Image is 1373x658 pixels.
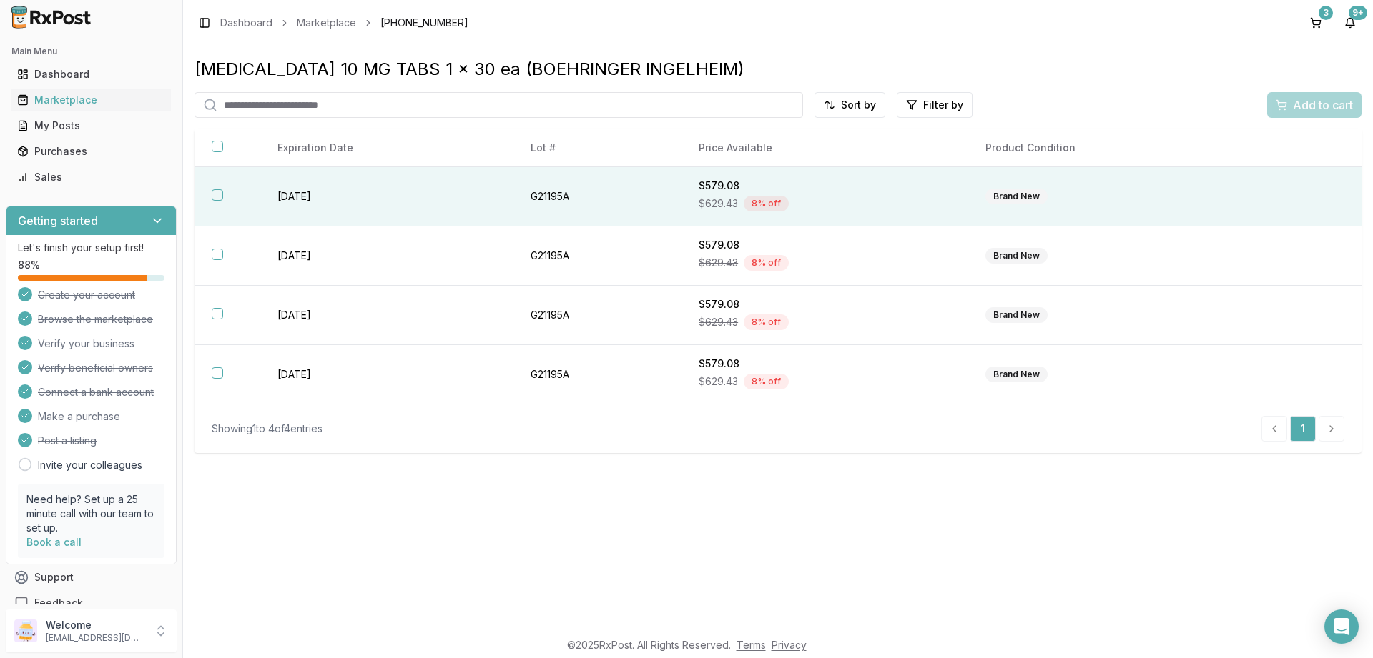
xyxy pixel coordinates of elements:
button: Support [6,564,177,590]
button: Dashboard [6,63,177,86]
td: G21195A [513,286,681,345]
div: Brand New [985,189,1048,204]
a: Invite your colleagues [38,458,142,472]
div: My Posts [17,119,165,133]
h3: Getting started [18,212,98,229]
span: $629.43 [699,196,738,211]
a: Sales [11,164,171,190]
button: Purchases [6,140,177,163]
div: Brand New [985,367,1048,382]
span: Filter by [923,98,963,112]
td: [DATE] [260,167,513,226]
p: Need help? Set up a 25 minute call with our team to set up. [26,492,156,535]
div: 8 % off [744,314,789,330]
button: Feedback [6,590,177,616]
div: 8 % off [744,196,789,211]
button: 3 [1304,11,1327,34]
div: $579.08 [699,238,950,252]
button: Filter by [897,92,973,118]
a: Marketplace [11,87,171,113]
nav: breadcrumb [220,16,468,30]
span: Make a purchase [38,409,120,424]
button: Sort by [815,92,885,118]
p: Welcome [46,618,145,632]
th: Price Available [681,129,968,167]
div: 8 % off [744,255,789,271]
td: [DATE] [260,226,513,286]
span: Connect a bank account [38,385,154,399]
span: 88 % [18,258,40,272]
div: Purchases [17,144,165,159]
div: 8 % off [744,374,789,389]
button: My Posts [6,114,177,137]
th: Expiration Date [260,129,513,167]
span: Verify beneficial owners [38,361,153,375]
span: $629.43 [699,374,738,389]
th: Lot # [513,129,681,167]
img: RxPost Logo [6,6,97,29]
td: G21195A [513,167,681,226]
div: Brand New [985,307,1048,323]
a: Dashboard [11,61,171,87]
div: $579.08 [699,297,950,311]
span: Create your account [38,288,135,302]
img: User avatar [14,619,37,642]
a: My Posts [11,113,171,139]
div: [MEDICAL_DATA] 10 MG TABS 1 x 30 ea (BOEHRINGER INGELHEIM) [195,58,1362,81]
div: 9+ [1349,6,1367,20]
td: [DATE] [260,345,513,404]
div: 3 [1319,6,1333,20]
p: Let's finish your setup first! [18,241,164,255]
button: Sales [6,166,177,189]
td: [DATE] [260,286,513,345]
td: G21195A [513,226,681,286]
a: Dashboard [220,16,272,30]
span: Verify your business [38,337,134,351]
h2: Main Menu [11,46,171,57]
button: 9+ [1339,11,1362,34]
div: Open Intercom Messenger [1324,609,1359,644]
p: [EMAIL_ADDRESS][DOMAIN_NAME] [46,632,145,644]
div: $579.08 [699,357,950,371]
th: Product Condition [968,129,1254,167]
div: Showing 1 to 4 of 4 entries [212,422,323,436]
a: Marketplace [297,16,356,30]
a: Book a call [26,536,82,548]
span: Post a listing [38,434,97,448]
div: Sales [17,170,165,184]
span: $629.43 [699,315,738,329]
td: G21195A [513,345,681,404]
span: Sort by [841,98,876,112]
span: Browse the marketplace [38,312,153,326]
a: 1 [1290,416,1316,442]
span: $629.43 [699,256,738,270]
a: Terms [737,639,766,651]
span: [PHONE_NUMBER] [380,16,468,30]
div: Brand New [985,248,1048,264]
div: Marketplace [17,93,165,107]
button: Marketplace [6,89,177,111]
nav: pagination [1261,416,1344,442]
span: Feedback [34,596,83,610]
div: Dashboard [17,67,165,81]
a: Privacy [772,639,807,651]
div: $579.08 [699,179,950,193]
a: Purchases [11,139,171,164]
